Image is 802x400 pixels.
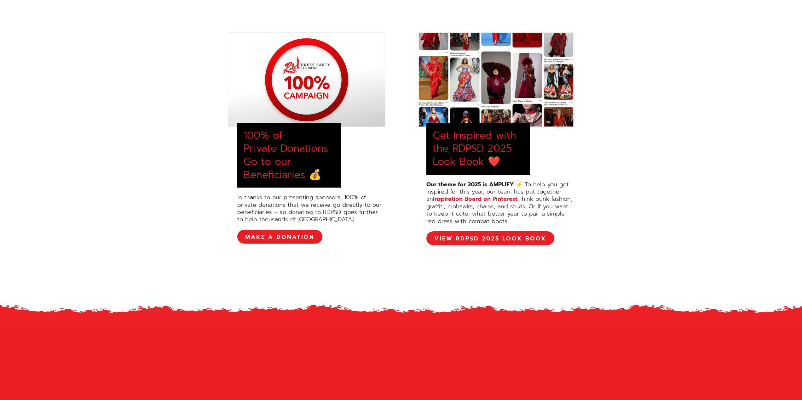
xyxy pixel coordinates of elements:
a: Make A Donation [237,230,322,244]
a: View RDPSD 2025 Look Book [426,231,554,245]
div: In thanks to our presenting sponsors, 100% of private donations that we receive go directly to ou... [237,194,385,223]
div: To help you get inspired for this year, our team has put together an Think punk fashion, graffiti... [426,181,574,225]
strong: Our theme for 2025 is AMPLIFY ⚡️ [426,180,523,189]
div: Get Inspired with the RDPSD 2025 Look Book ❤️ [433,129,524,168]
a: Inspiration Board on Pinterest. [433,194,518,203]
div: 100% of Private Donations Go to our Beneficiaries 💰 [244,129,335,181]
